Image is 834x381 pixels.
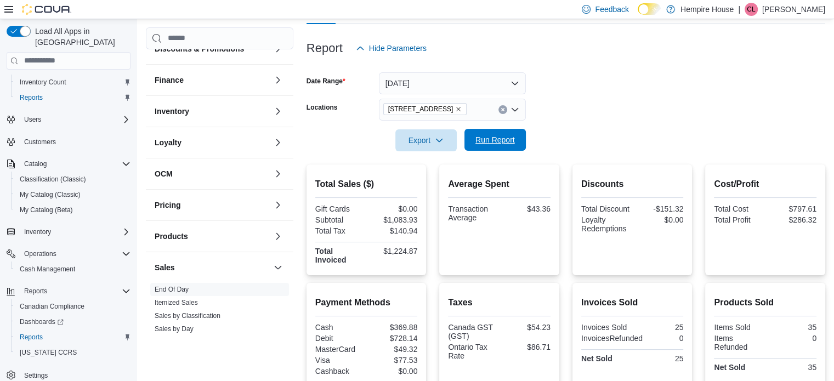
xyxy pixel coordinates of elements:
div: $77.53 [368,356,417,365]
button: Customers [2,134,135,150]
strong: Net Sold [714,363,745,372]
a: Reports [15,331,47,344]
button: Finance [155,75,269,86]
span: Load All Apps in [GEOGRAPHIC_DATA] [31,26,131,48]
div: Items Sold [714,323,763,332]
button: Operations [20,247,61,260]
span: Classification (Classic) [15,173,131,186]
div: -$151.32 [634,204,683,213]
div: $797.61 [768,204,816,213]
div: Subtotal [315,215,364,224]
div: InvoicesRefunded [581,334,643,343]
span: Customers [20,135,131,149]
div: $0.00 [634,215,683,224]
span: Inventory [24,228,51,236]
span: Feedback [595,4,628,15]
div: $0.00 [368,204,417,213]
span: Customers [24,138,56,146]
span: Operations [20,247,131,260]
h2: Cost/Profit [714,178,816,191]
span: My Catalog (Classic) [20,190,81,199]
a: Dashboards [11,314,135,329]
button: [US_STATE] CCRS [11,345,135,360]
button: Catalog [2,156,135,172]
a: My Catalog (Classic) [15,188,85,201]
div: Total Tax [315,226,364,235]
button: Reports [11,329,135,345]
input: Dark Mode [638,3,661,15]
a: My Catalog (Beta) [15,203,77,217]
span: Reports [20,93,43,102]
div: Gift Cards [315,204,364,213]
span: Dashboards [15,315,131,328]
div: $0.00 [368,367,417,376]
a: End Of Day [155,286,189,293]
button: OCM [155,168,269,179]
div: $1,224.87 [368,247,417,255]
button: Open list of options [510,105,519,114]
button: Reports [20,285,52,298]
button: Export [395,129,457,151]
strong: Net Sold [581,354,612,363]
span: CL [747,3,755,16]
h2: Invoices Sold [581,296,684,309]
span: Users [24,115,41,124]
button: Finance [271,73,285,87]
span: My Catalog (Beta) [15,203,131,217]
span: [US_STATE] CCRS [20,348,77,357]
h3: OCM [155,168,173,179]
h3: Pricing [155,200,180,211]
div: 35 [768,363,816,372]
a: Reports [15,91,47,104]
label: Date Range [307,77,345,86]
button: Pricing [271,198,285,212]
div: 0 [647,334,683,343]
p: [PERSON_NAME] [762,3,825,16]
span: Sales by Classification [155,311,220,320]
button: Remove 59 First Street from selection in this group [455,106,462,112]
span: Cash Management [20,265,75,274]
button: Products [155,231,269,242]
button: Clear input [498,105,507,114]
button: Canadian Compliance [11,299,135,314]
span: Itemized Sales [155,298,198,307]
span: Inventory [20,225,131,238]
span: Classification (Classic) [20,175,86,184]
a: Sales by Classification [155,312,220,320]
h2: Payment Methods [315,296,418,309]
span: Reports [15,91,131,104]
div: Invoices Sold [581,323,630,332]
h2: Average Spent [448,178,551,191]
span: My Catalog (Classic) [15,188,131,201]
span: Reports [20,333,43,342]
h3: Finance [155,75,184,86]
h3: Products [155,231,188,242]
span: Run Report [475,134,515,145]
a: Canadian Compliance [15,300,89,313]
label: Locations [307,103,338,112]
button: Products [271,230,285,243]
span: Users [20,113,131,126]
span: Operations [24,249,56,258]
strong: Total Invoiced [315,247,347,264]
button: Pricing [155,200,269,211]
div: $369.88 [368,323,417,332]
button: Users [20,113,46,126]
div: $140.94 [368,226,417,235]
div: Chris Lochan [745,3,758,16]
div: 25 [634,323,683,332]
h3: Loyalty [155,137,181,148]
div: Visa [315,356,364,365]
h2: Discounts [581,178,684,191]
img: Cova [22,4,71,15]
div: Ontario Tax Rate [448,343,497,360]
span: Sales by Day [155,325,194,333]
div: $286.32 [768,215,816,224]
div: Total Profit [714,215,763,224]
div: Cashback [315,367,364,376]
p: | [738,3,740,16]
a: Cash Management [15,263,80,276]
span: Reports [15,331,131,344]
a: [US_STATE] CCRS [15,346,81,359]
